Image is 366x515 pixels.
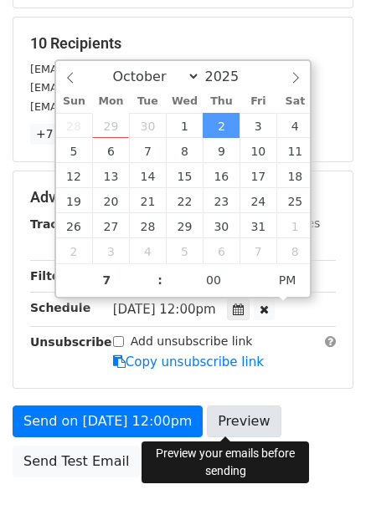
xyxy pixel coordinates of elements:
[113,302,216,317] span: [DATE] 12:00pm
[203,96,240,107] span: Thu
[203,138,240,163] span: October 9, 2025
[276,96,313,107] span: Sat
[30,301,90,314] strong: Schedule
[56,138,93,163] span: October 5, 2025
[203,163,240,188] span: October 16, 2025
[92,163,129,188] span: October 13, 2025
[240,238,276,263] span: November 7, 2025
[92,138,129,163] span: October 6, 2025
[92,213,129,238] span: October 27, 2025
[13,405,203,437] a: Send on [DATE] 12:00pm
[129,213,166,238] span: October 28, 2025
[131,333,253,350] label: Add unsubscribe link
[30,124,93,145] a: +7 more
[240,96,276,107] span: Fri
[162,263,265,297] input: Minute
[56,238,93,263] span: November 2, 2025
[166,96,203,107] span: Wed
[166,238,203,263] span: November 5, 2025
[203,238,240,263] span: November 6, 2025
[30,34,336,53] h5: 10 Recipients
[166,138,203,163] span: October 8, 2025
[282,435,366,515] iframe: Chat Widget
[276,113,313,138] span: October 4, 2025
[166,188,203,213] span: October 22, 2025
[240,213,276,238] span: October 31, 2025
[157,263,162,297] span: :
[56,188,93,213] span: October 19, 2025
[240,163,276,188] span: October 17, 2025
[166,113,203,138] span: October 1, 2025
[92,113,129,138] span: September 29, 2025
[166,213,203,238] span: October 29, 2025
[92,96,129,107] span: Mon
[56,96,93,107] span: Sun
[92,238,129,263] span: November 3, 2025
[203,113,240,138] span: October 2, 2025
[276,238,313,263] span: November 8, 2025
[129,113,166,138] span: September 30, 2025
[203,188,240,213] span: October 23, 2025
[166,163,203,188] span: October 15, 2025
[240,113,276,138] span: October 3, 2025
[56,263,158,297] input: Hour
[30,335,112,349] strong: Unsubscribe
[200,69,260,84] input: Year
[113,354,264,370] a: Copy unsubscribe link
[276,138,313,163] span: October 11, 2025
[276,188,313,213] span: October 25, 2025
[30,188,336,207] h5: Advanced
[56,163,93,188] span: October 12, 2025
[13,446,140,477] a: Send Test Email
[129,96,166,107] span: Tue
[276,213,313,238] span: November 1, 2025
[30,100,217,113] small: [EMAIL_ADDRESS][DOMAIN_NAME]
[30,217,86,231] strong: Tracking
[129,188,166,213] span: October 21, 2025
[129,238,166,263] span: November 4, 2025
[92,188,129,213] span: October 20, 2025
[30,63,217,75] small: [EMAIL_ADDRESS][DOMAIN_NAME]
[129,163,166,188] span: October 14, 2025
[265,263,311,297] span: Click to toggle
[129,138,166,163] span: October 7, 2025
[30,81,217,94] small: [EMAIL_ADDRESS][DOMAIN_NAME]
[142,441,309,483] div: Preview your emails before sending
[56,113,93,138] span: September 28, 2025
[240,188,276,213] span: October 24, 2025
[276,163,313,188] span: October 18, 2025
[207,405,281,437] a: Preview
[30,269,73,283] strong: Filters
[240,138,276,163] span: October 10, 2025
[203,213,240,238] span: October 30, 2025
[56,213,93,238] span: October 26, 2025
